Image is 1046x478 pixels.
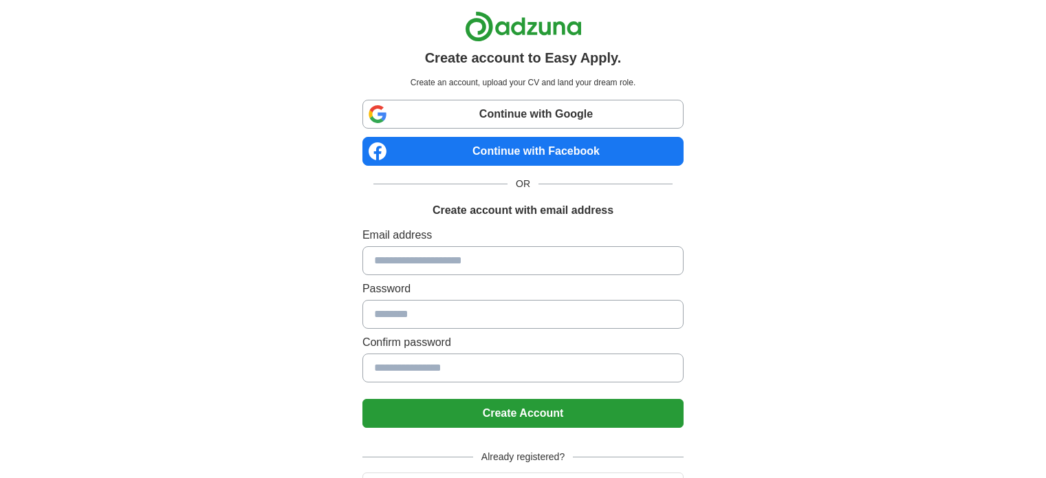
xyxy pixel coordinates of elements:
h1: Create account with email address [433,202,613,219]
span: Already registered? [473,450,573,464]
button: Create Account [362,399,684,428]
img: Adzuna logo [465,11,582,42]
label: Confirm password [362,334,684,351]
label: Password [362,281,684,297]
span: OR [508,177,538,191]
a: Continue with Google [362,100,684,129]
p: Create an account, upload your CV and land your dream role. [365,76,681,89]
label: Email address [362,227,684,243]
h1: Create account to Easy Apply. [425,47,622,68]
a: Continue with Facebook [362,137,684,166]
